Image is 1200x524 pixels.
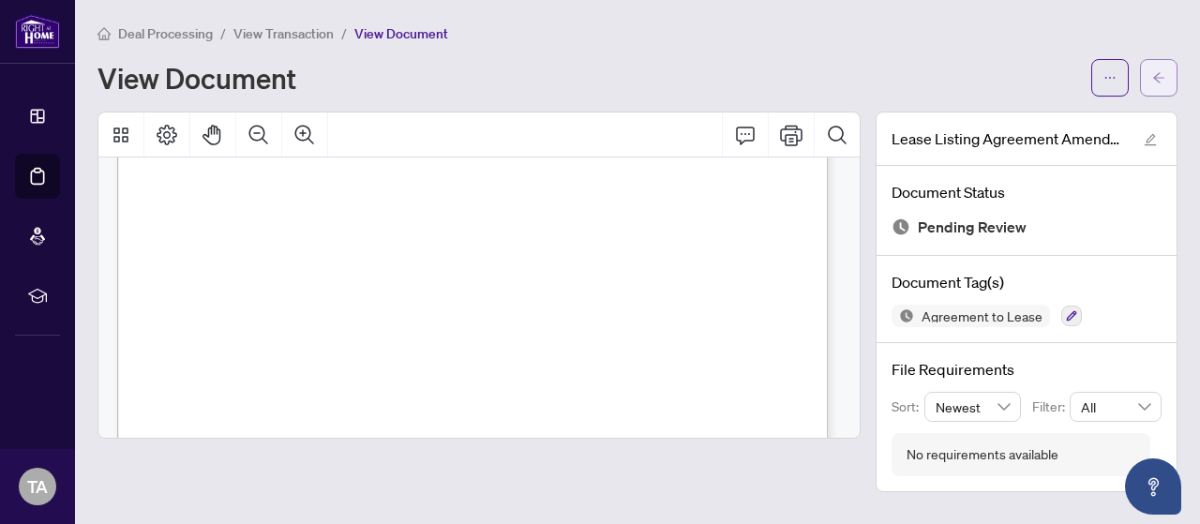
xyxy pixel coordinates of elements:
[233,25,334,42] span: View Transaction
[892,127,1126,150] span: Lease Listing Agreement Amendment- 25 Lower Simcoe Unit 210 [GEOGRAPHIC_DATA]pdf
[936,393,1011,421] span: Newest
[354,25,448,42] span: View Document
[1152,71,1165,84] span: arrow-left
[1081,393,1150,421] span: All
[118,25,213,42] span: Deal Processing
[892,358,1162,381] h4: File Requirements
[892,397,924,417] p: Sort:
[341,22,347,44] li: /
[1125,458,1181,515] button: Open asap
[907,444,1058,465] div: No requirements available
[918,215,1027,240] span: Pending Review
[892,305,914,327] img: Status Icon
[15,14,60,49] img: logo
[892,181,1162,203] h4: Document Status
[27,473,48,500] span: TA
[1144,133,1157,146] span: edit
[220,22,226,44] li: /
[97,27,111,40] span: home
[914,309,1050,322] span: Agreement to Lease
[892,271,1162,293] h4: Document Tag(s)
[1032,397,1070,417] p: Filter:
[97,63,296,93] h1: View Document
[892,217,910,236] img: Document Status
[1103,71,1117,84] span: ellipsis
